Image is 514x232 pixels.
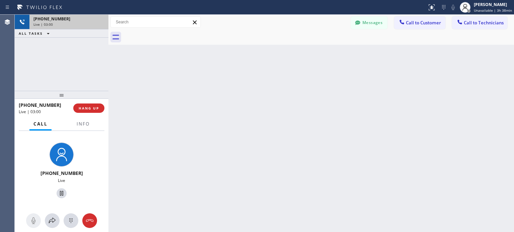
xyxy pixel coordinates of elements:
span: Call to Technicians [464,20,504,26]
button: Info [73,118,94,131]
span: ALL TASKS [19,31,43,36]
button: Call [29,118,52,131]
span: Unavailable | 3h 38min [474,8,512,13]
input: Search [111,17,200,27]
span: Info [77,121,90,127]
button: Hang up [82,213,97,228]
span: Live | 03:00 [19,109,41,114]
span: HANG UP [79,106,99,110]
button: Open dialpad [64,213,78,228]
button: Messages [351,16,388,29]
span: [PHONE_NUMBER] [33,16,70,22]
span: Call to Customer [406,20,441,26]
span: Live [58,178,65,183]
button: ALL TASKS [15,29,56,37]
button: Call to Customer [394,16,445,29]
button: HANG UP [73,103,104,113]
div: [PERSON_NAME] [474,2,512,7]
span: Live | 03:00 [33,22,53,27]
span: [PHONE_NUMBER] [19,102,61,108]
button: Call to Technicians [452,16,507,29]
button: Mute [448,3,458,12]
span: Call [33,121,48,127]
button: Mute [26,213,41,228]
span: [PHONE_NUMBER] [40,170,83,176]
button: Hold Customer [57,188,67,198]
button: Open directory [45,213,60,228]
